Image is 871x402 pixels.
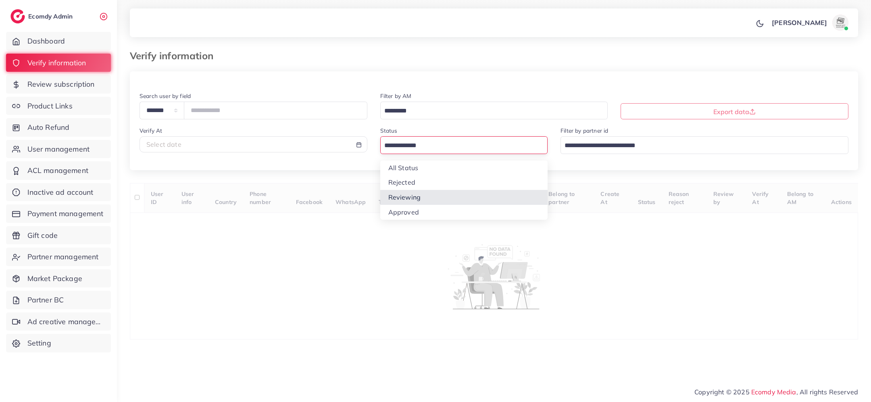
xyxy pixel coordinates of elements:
[694,387,858,397] span: Copyright © 2025
[27,273,82,284] span: Market Package
[381,140,538,152] input: Search for option
[751,388,796,396] a: Ecomdy Media
[27,338,51,348] span: Setting
[146,140,181,148] span: Select date
[6,334,111,352] a: Setting
[27,208,104,219] span: Payment management
[27,317,105,327] span: Ad creative management
[6,204,111,223] a: Payment management
[772,18,827,27] p: [PERSON_NAME]
[28,12,75,20] h2: Ecomdy Admin
[380,127,398,135] label: Status
[6,248,111,266] a: Partner management
[27,58,86,68] span: Verify information
[27,101,73,111] span: Product Links
[130,50,220,62] h3: Verify information
[6,32,111,50] a: Dashboard
[140,92,191,100] label: Search user by field
[6,183,111,202] a: Inactive ad account
[6,312,111,331] a: Ad creative management
[27,79,95,90] span: Review subscription
[6,291,111,309] a: Partner BC
[832,15,848,31] img: avatar
[381,105,598,117] input: Search for option
[6,269,111,288] a: Market Package
[380,190,548,205] li: Reviewing
[380,205,548,220] li: Approved
[27,295,64,305] span: Partner BC
[27,230,58,241] span: Gift code
[27,187,94,198] span: Inactive ad account
[10,9,25,23] img: logo
[140,127,162,135] label: Verify At
[380,175,548,190] li: Rejected
[380,92,412,100] label: Filter by AM
[6,140,111,158] a: User management
[767,15,852,31] a: [PERSON_NAME]avatar
[27,144,90,154] span: User management
[713,108,756,116] span: Export data
[6,54,111,72] a: Verify information
[6,97,111,115] a: Product Links
[561,136,848,154] div: Search for option
[27,36,65,46] span: Dashboard
[27,122,70,133] span: Auto Refund
[6,161,111,180] a: ACL management
[27,165,88,176] span: ACL management
[6,75,111,94] a: Review subscription
[380,160,548,175] li: All Status
[380,136,548,154] div: Search for option
[380,102,608,119] div: Search for option
[621,103,848,119] button: Export data
[562,140,838,152] input: Search for option
[27,252,99,262] span: Partner management
[6,118,111,137] a: Auto Refund
[6,226,111,245] a: Gift code
[796,387,858,397] span: , All rights Reserved
[561,127,608,135] label: Filter by partner id
[10,9,75,23] a: logoEcomdy Admin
